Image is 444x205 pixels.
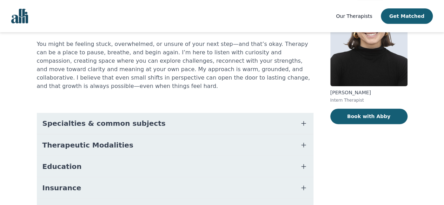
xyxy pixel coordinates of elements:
img: alli logo [11,9,28,23]
button: Specialties & common subjects [37,113,313,134]
button: Education [37,156,313,177]
button: Insurance [37,177,313,198]
button: Therapeutic Modalities [37,135,313,156]
span: Specialties & common subjects [42,118,166,128]
button: Get Matched [381,8,433,24]
span: Education [42,162,82,171]
span: Our Therapists [336,13,372,19]
a: Our Therapists [336,12,372,20]
span: Therapeutic Modalities [42,140,133,150]
p: You might be feeling stuck, overwhelmed, or unsure of your next step—and that’s okay. Therapy can... [37,40,313,90]
span: Insurance [42,183,81,193]
p: [PERSON_NAME] [330,89,407,96]
button: Book with Abby [330,109,407,124]
p: Intern Therapist [330,97,407,103]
